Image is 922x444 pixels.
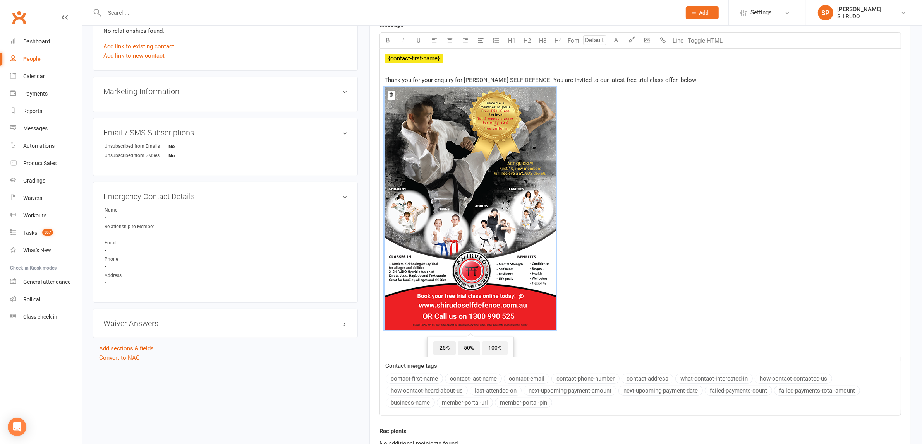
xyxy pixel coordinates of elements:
[23,314,57,320] div: Class check-in
[670,33,686,48] button: Line
[10,190,82,207] a: Waivers
[818,5,833,20] div: SP
[385,87,556,330] img: h+4drd2cepRFwAAAABJRU5ErkJggg==
[458,341,480,355] span: 50%
[103,26,347,36] p: No relationships found.
[10,102,82,120] a: Reports
[10,207,82,224] a: Workouts
[470,386,522,396] button: last-attended-on
[10,273,82,291] a: General attendance kiosk mode
[23,108,42,114] div: Reports
[23,125,48,131] div: Messages
[105,214,347,221] strong: -
[379,427,407,436] label: Recipients
[386,374,443,384] button: contact-first-name
[168,153,213,159] strong: No
[482,341,508,355] span: 100%
[10,172,82,190] a: Gradings
[105,263,347,270] strong: -
[8,418,26,436] div: Open Intercom Messenger
[99,354,140,361] a: Convert to NAC
[583,35,606,45] input: Default
[23,178,45,184] div: Gradings
[504,374,549,384] button: contact-email
[23,212,46,219] div: Workouts
[566,33,581,48] button: Font
[23,73,45,79] div: Calendar
[105,247,347,254] strong: -
[23,195,42,201] div: Waivers
[23,230,37,236] div: Tasks
[10,33,82,50] a: Dashboard
[105,231,347,237] strong: -
[417,37,421,44] span: U
[168,143,213,149] strong: No
[23,160,57,166] div: Product Sales
[103,87,347,96] h3: Marketing Information
[23,247,51,253] div: What's New
[102,7,676,18] input: Search...
[10,224,82,242] a: Tasks 507
[411,33,426,48] button: U
[386,386,468,396] button: how-contact-heard-about-us
[23,38,50,44] div: Dashboard
[622,374,673,384] button: contact-address
[105,152,168,159] div: Unsubscribed from SMSes
[23,56,41,62] div: People
[675,374,753,384] button: what-contact-interested-in
[23,279,70,285] div: General attendance
[535,33,550,48] button: H3
[519,33,535,48] button: H2
[103,319,347,328] h3: Waiver Answers
[551,374,620,384] button: contact-phone-number
[10,291,82,308] a: Roll call
[837,13,881,20] div: SHIRUDO
[42,229,53,236] span: 507
[10,85,82,102] a: Payments
[99,345,154,352] a: Add sections & fields
[103,51,165,60] a: Add link to new contact
[705,386,772,396] button: failed-payments-count
[23,143,55,149] div: Automations
[10,137,82,155] a: Automations
[385,361,437,371] label: Contact merge tags
[10,242,82,259] a: What's New
[105,143,168,150] div: Unsubscribed from Emails
[608,33,624,48] button: A
[504,33,519,48] button: H1
[105,256,168,263] div: Phone
[445,374,502,384] button: contact-last-name
[10,308,82,326] a: Class kiosk mode
[105,207,168,214] div: Name
[105,279,347,286] strong: -
[10,120,82,137] a: Messages
[433,341,456,355] span: 25%
[23,91,48,97] div: Payments
[10,68,82,85] a: Calendar
[103,128,347,137] h3: Email / SMS Subscriptions
[105,239,168,247] div: Email
[686,6,719,19] button: Add
[618,386,703,396] button: next-upcoming-payment-date
[10,50,82,68] a: People
[10,155,82,172] a: Product Sales
[686,33,725,48] button: Toggle HTML
[750,4,772,21] span: Settings
[550,33,566,48] button: H4
[837,6,881,13] div: [PERSON_NAME]
[699,10,709,16] span: Add
[385,77,696,84] span: Thank you for your enquiry for [PERSON_NAME] SELF DEFENCE. You are invited to our latest free tri...
[774,386,860,396] button: failed-payments-total-amount
[103,192,347,201] h3: Emergency Contact Details
[524,386,616,396] button: next-upcoming-payment-amount
[9,8,29,27] a: Clubworx
[755,374,832,384] button: how-contact-contacted-us
[105,272,168,279] div: Address
[105,223,168,231] div: Relationship to Member
[23,296,41,302] div: Roll call
[386,398,435,408] button: business-name
[495,398,552,408] button: member-portal-pin
[103,42,174,51] a: Add link to existing contact
[437,398,493,408] button: member-portal-url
